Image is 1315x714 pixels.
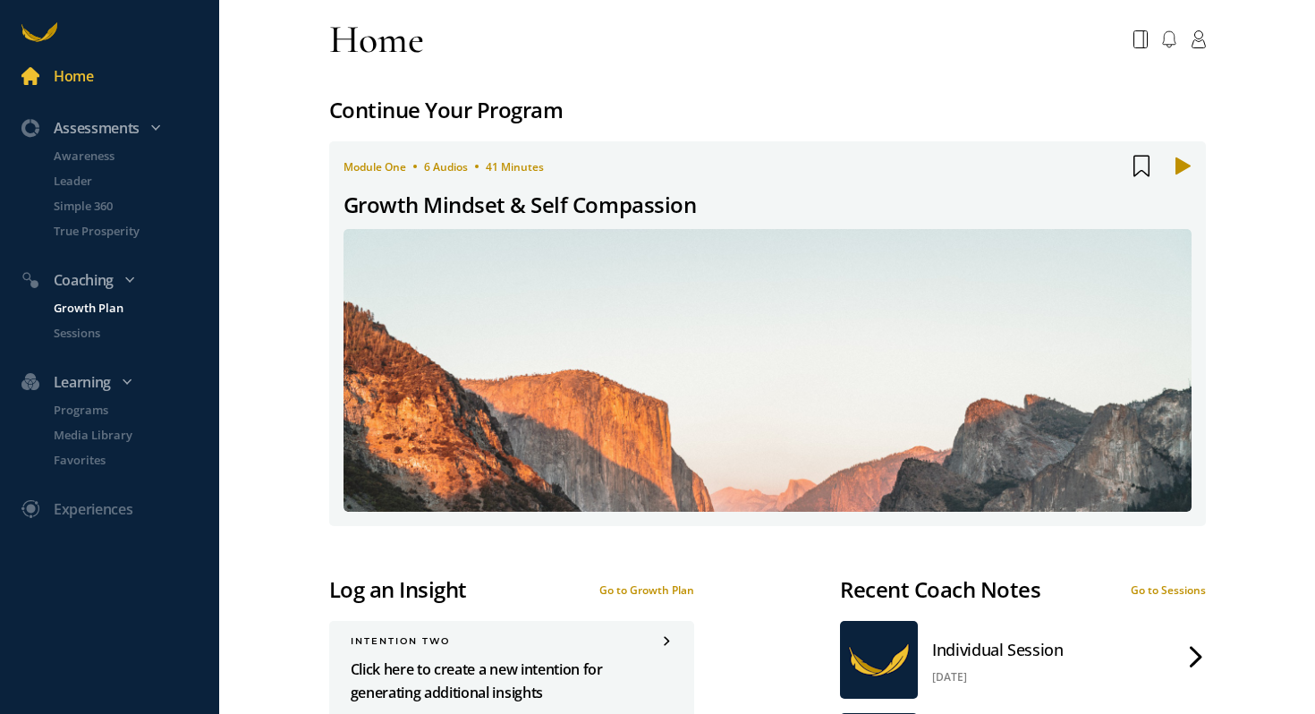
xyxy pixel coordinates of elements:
div: Growth Mindset & Self Compassion [344,188,697,222]
p: Sessions [54,324,216,342]
div: Home [54,64,94,88]
p: Programs [54,401,216,419]
a: True Prosperity [32,222,219,240]
div: Coaching [11,268,226,292]
div: Assessments [11,116,226,140]
div: Recent Coach Notes [840,573,1040,607]
span: 41 Minutes [486,159,544,174]
a: Sessions [32,324,219,342]
div: Learning [11,370,226,394]
span: module one [344,159,406,174]
a: Leader [32,172,219,190]
p: Favorites [54,451,216,469]
span: 6 Audios [424,159,468,174]
div: Experiences [54,497,132,521]
div: Home [329,14,424,64]
div: INTENTION two [351,635,673,647]
a: Growth Plan [32,299,219,317]
div: Go to Sessions [1131,582,1206,598]
div: Log an Insight [329,573,467,607]
a: Simple 360 [32,197,219,215]
p: Media Library [54,426,216,444]
img: 5ffd683f75b04f9fae80780a_1697608424.jpg [344,229,1192,512]
p: Simple 360 [54,197,216,215]
p: True Prosperity [54,222,216,240]
a: Awareness [32,147,219,165]
div: Continue Your Program [329,93,1206,127]
img: abroad-gold.png [840,621,918,699]
div: Individual Session [932,635,1063,664]
a: Individual Session[DATE] [840,621,1205,699]
p: Awareness [54,147,216,165]
div: Go to Growth Plan [599,582,694,598]
a: Media Library [32,426,219,444]
p: Growth Plan [54,299,216,317]
a: Programs [32,401,219,419]
div: [DATE] [932,669,1063,684]
p: Leader [54,172,216,190]
p: Click here to create a new intention for generating additional insights [351,658,673,704]
a: Favorites [32,451,219,469]
a: module one6 Audios41 MinutesGrowth Mindset & Self Compassion [329,141,1206,526]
